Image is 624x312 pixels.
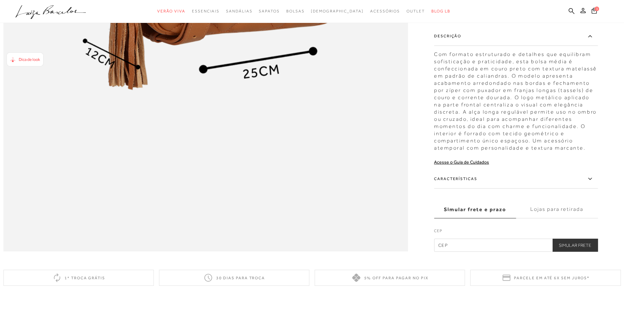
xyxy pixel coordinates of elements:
[192,5,219,17] a: noSubCategoriesText
[434,169,598,188] label: Características
[226,9,252,13] span: Sandálias
[311,9,364,13] span: [DEMOGRAPHIC_DATA]
[434,228,598,237] label: CEP
[434,238,598,251] input: CEP
[552,238,598,251] button: Simular Frete
[159,270,309,286] div: 30 dias para troca
[370,5,400,17] a: noSubCategoriesText
[311,5,364,17] a: noSubCategoriesText
[3,270,154,286] div: 1ª troca grátis
[157,5,185,17] a: noSubCategoriesText
[431,5,450,17] a: BLOG LB
[370,9,400,13] span: Acessórios
[407,5,425,17] a: noSubCategoriesText
[434,200,516,218] label: Simular frete e prazo
[407,9,425,13] span: Outlet
[192,9,219,13] span: Essenciais
[315,270,465,286] div: 5% off para pagar no PIX
[259,5,279,17] a: noSubCategoriesText
[434,47,598,151] div: Com formato estruturado e detalhes que equilibram sofisticação e praticidade, esta bolsa média é ...
[431,9,450,13] span: BLOG LB
[590,7,599,16] button: 1
[286,9,305,13] span: Bolsas
[226,5,252,17] a: noSubCategoriesText
[434,27,598,46] label: Descrição
[470,270,621,286] div: Parcele em até 6x sem juros*
[286,5,305,17] a: noSubCategoriesText
[516,200,598,218] label: Lojas para retirada
[19,57,40,62] span: Dica de look
[595,7,599,11] span: 1
[157,9,185,13] span: Verão Viva
[434,159,489,164] a: Acesse o Guia de Cuidados
[259,9,279,13] span: Sapatos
